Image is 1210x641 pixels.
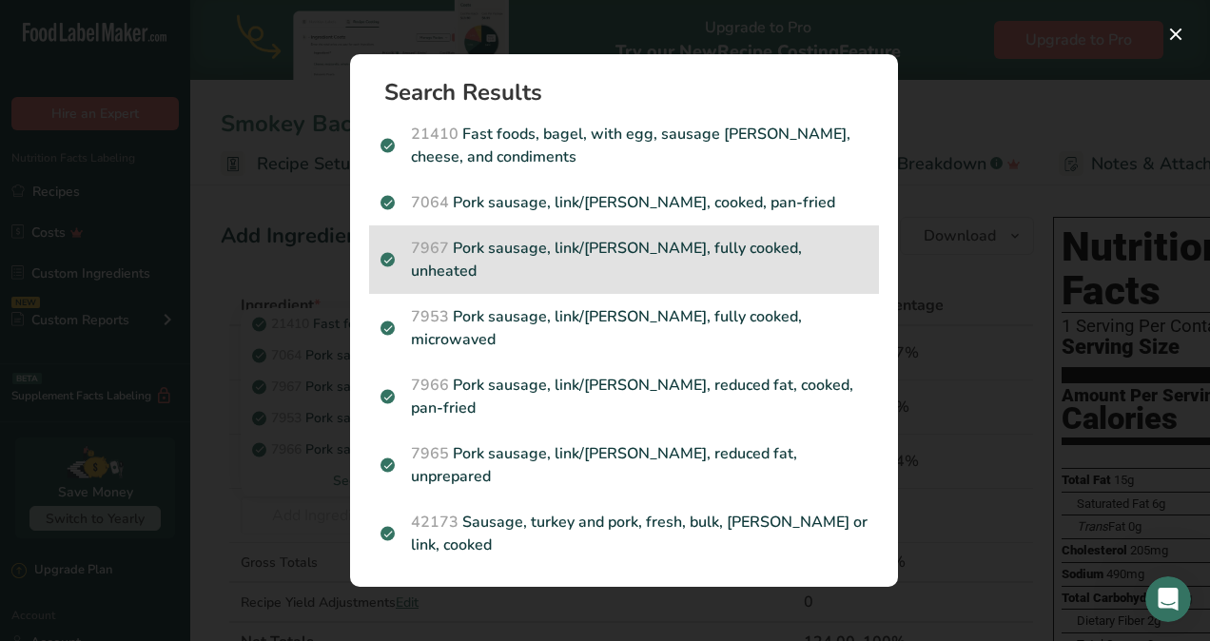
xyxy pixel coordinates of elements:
[381,511,868,556] p: Sausage, turkey and pork, fresh, bulk, [PERSON_NAME] or link, cooked
[411,375,449,396] span: 7966
[411,306,449,327] span: 7953
[381,191,868,214] p: Pork sausage, link/[PERSON_NAME], cooked, pan-fried
[381,442,868,488] p: Pork sausage, link/[PERSON_NAME], reduced fat, unprepared
[381,237,868,282] p: Pork sausage, link/[PERSON_NAME], fully cooked, unheated
[381,374,868,419] p: Pork sausage, link/[PERSON_NAME], reduced fat, cooked, pan-fried
[1145,576,1191,622] iframe: Intercom live chat
[411,124,459,145] span: 21410
[411,192,449,213] span: 7064
[381,123,868,168] p: Fast foods, bagel, with egg, sausage [PERSON_NAME], cheese, and condiments
[411,512,459,533] span: 42173
[384,81,879,104] h1: Search Results
[411,238,449,259] span: 7967
[381,305,868,351] p: Pork sausage, link/[PERSON_NAME], fully cooked, microwaved
[411,443,449,464] span: 7965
